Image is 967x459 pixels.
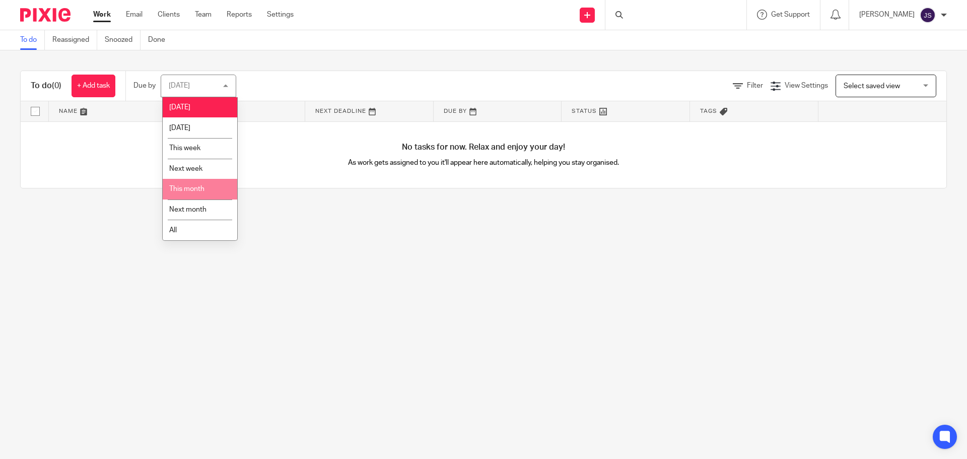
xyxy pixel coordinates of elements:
h4: No tasks for now. Relax and enjoy your day! [21,142,946,153]
a: Done [148,30,173,50]
p: [PERSON_NAME] [859,10,915,20]
a: Email [126,10,143,20]
a: Work [93,10,111,20]
span: [DATE] [169,104,190,111]
a: Reassigned [52,30,97,50]
span: [DATE] [169,124,190,132]
span: (0) [52,82,61,90]
span: Next week [169,165,202,172]
span: This month [169,185,204,192]
span: This week [169,145,200,152]
img: svg%3E [920,7,936,23]
span: Filter [747,82,763,89]
span: Tags [700,108,717,114]
span: Next month [169,206,206,213]
span: All [169,227,177,234]
img: Pixie [20,8,71,22]
span: Select saved view [844,83,900,90]
p: Due by [133,81,156,91]
a: + Add task [72,75,115,97]
p: As work gets assigned to you it'll appear here automatically, helping you stay organised. [252,158,715,168]
span: View Settings [785,82,828,89]
a: To do [20,30,45,50]
a: Snoozed [105,30,141,50]
span: Get Support [771,11,810,18]
a: Reports [227,10,252,20]
div: [DATE] [169,82,190,89]
a: Settings [267,10,294,20]
a: Team [195,10,212,20]
a: Clients [158,10,180,20]
h1: To do [31,81,61,91]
